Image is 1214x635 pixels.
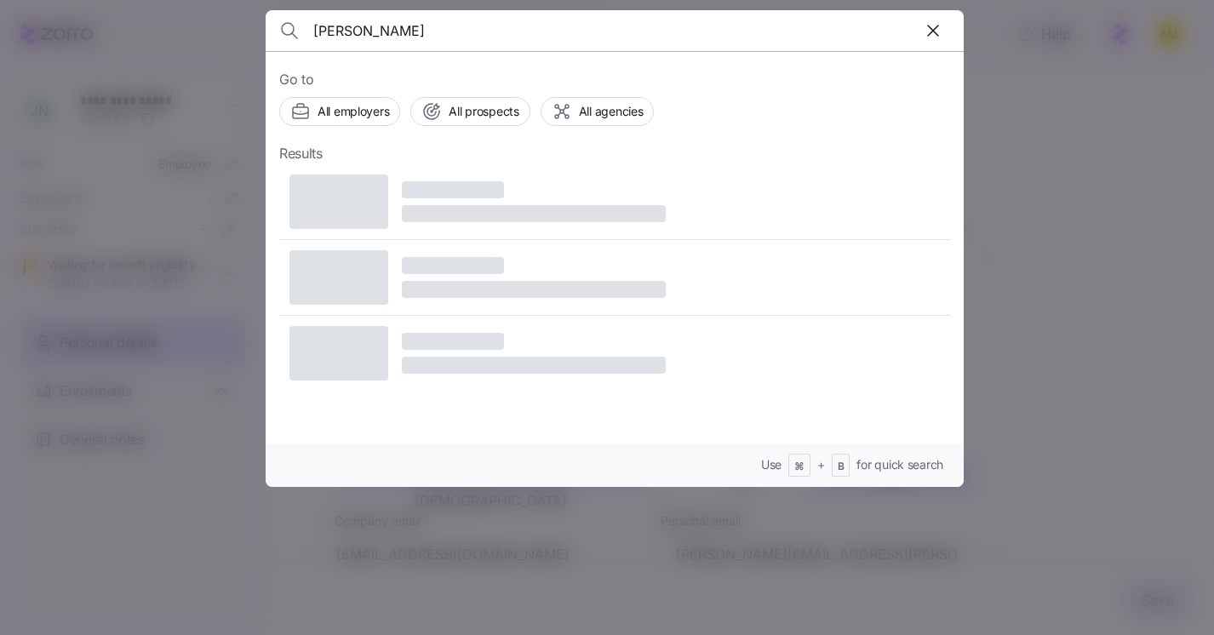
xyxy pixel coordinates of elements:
span: for quick search [856,456,943,473]
button: All prospects [410,97,530,126]
span: Results [279,143,323,164]
button: All agencies [541,97,655,126]
span: All employers [318,103,389,120]
span: + [817,456,825,473]
span: B [838,460,845,474]
span: ⌘ [794,460,805,474]
button: All employers [279,97,400,126]
span: Use [761,456,782,473]
span: All prospects [449,103,518,120]
span: Go to [279,69,950,90]
span: All agencies [579,103,644,120]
